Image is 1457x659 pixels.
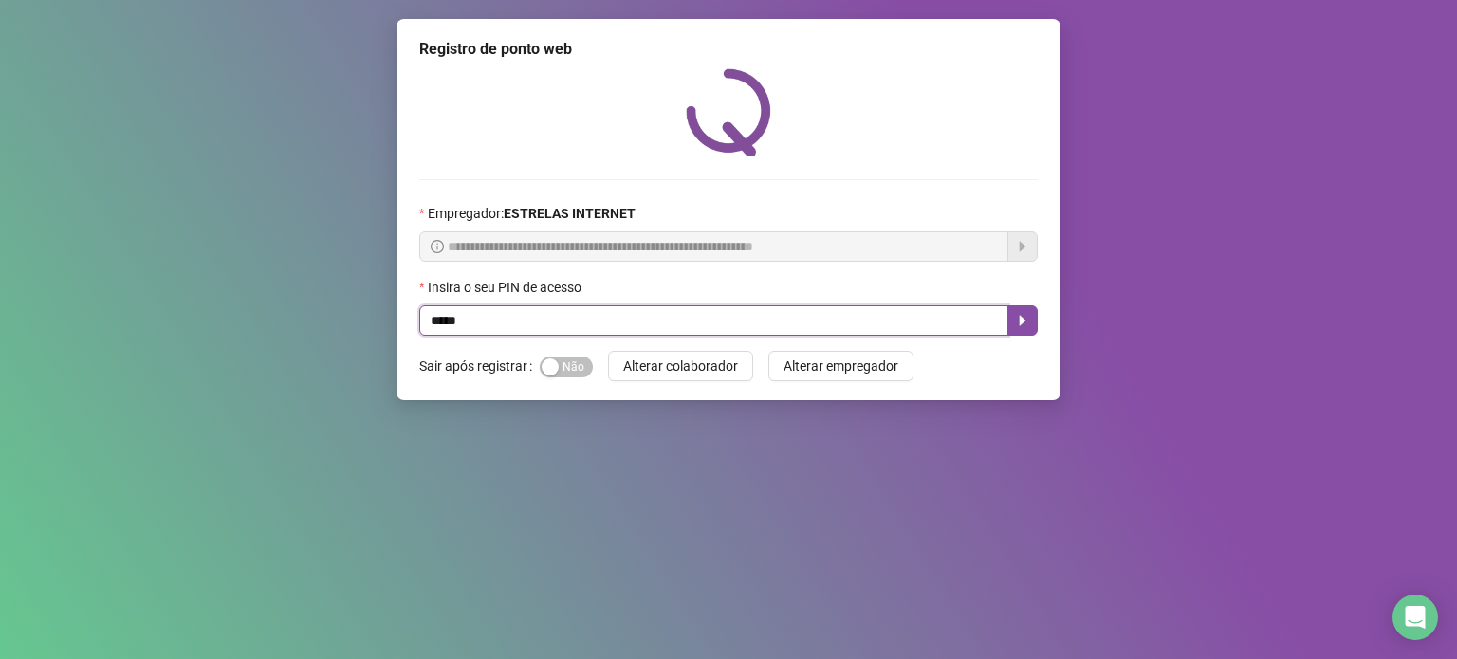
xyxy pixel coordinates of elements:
[428,203,636,224] span: Empregador :
[504,206,636,221] strong: ESTRELAS INTERNET
[419,277,594,298] label: Insira o seu PIN de acesso
[1392,595,1438,640] div: Open Intercom Messenger
[1015,313,1030,328] span: caret-right
[419,351,540,381] label: Sair após registrar
[686,68,771,156] img: QRPoint
[431,240,444,253] span: info-circle
[768,351,913,381] button: Alterar empregador
[784,356,898,376] span: Alterar empregador
[608,351,753,381] button: Alterar colaborador
[419,38,1038,61] div: Registro de ponto web
[623,356,738,376] span: Alterar colaborador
